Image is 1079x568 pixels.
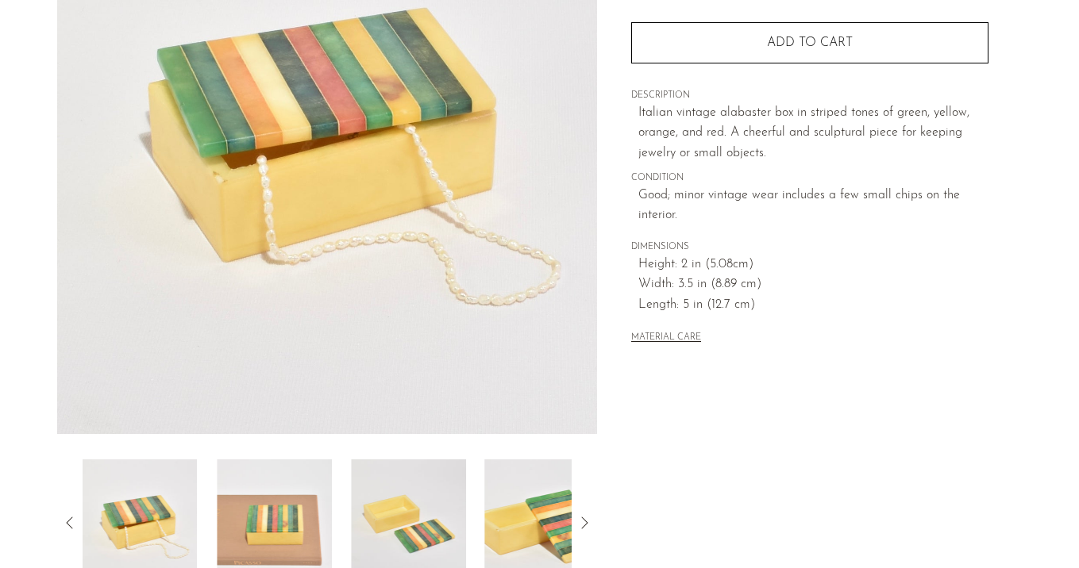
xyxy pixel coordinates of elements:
[631,240,988,255] span: DIMENSIONS
[631,22,988,63] button: Add to cart
[638,295,988,316] span: Length: 5 in (12.7 cm)
[638,274,988,295] span: Width: 3.5 in (8.89 cm)
[767,36,853,49] span: Add to cart
[631,171,988,186] span: CONDITION
[638,255,988,275] span: Height: 2 in (5.08cm)
[631,89,988,103] span: DESCRIPTION
[638,103,988,164] p: Italian vintage alabaster box in striped tones of green, yellow, orange, and red. A cheerful and ...
[638,186,988,226] span: Good; minor vintage wear includes a few small chips on the interior.
[631,332,701,344] button: MATERIAL CARE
